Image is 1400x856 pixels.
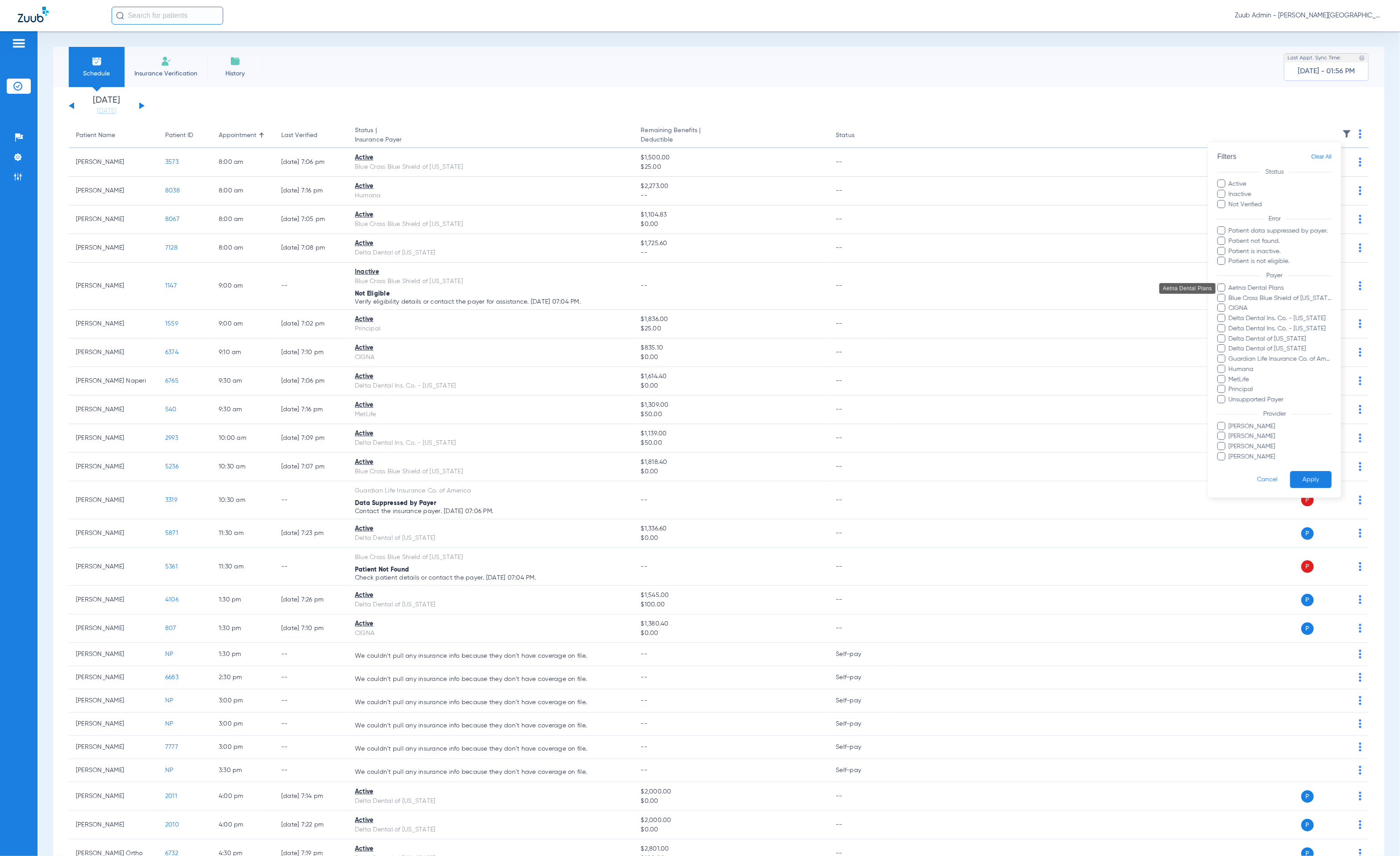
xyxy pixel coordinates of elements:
label: Inactive [1217,190,1332,199]
span: Status [1260,169,1289,175]
span: Delta Dental Ins. Co. - [US_STATE] [1228,324,1332,334]
span: Humana [1228,365,1332,374]
span: Filters [1217,153,1237,160]
span: Clear All [1311,151,1332,163]
span: Payer [1261,273,1288,279]
span: Patient not found. [1228,237,1332,246]
span: [PERSON_NAME] [1228,432,1332,442]
button: Apply [1290,471,1332,489]
span: Principal [1228,385,1332,395]
span: Error [1263,216,1286,222]
label: Not Verified [1217,200,1332,209]
span: Blue Cross Blue Shield of [US_STATE] [1228,294,1332,303]
span: Delta Dental of [US_STATE] [1228,334,1332,344]
span: MetLife [1228,375,1332,384]
div: Aetna Dental Plans [1159,283,1216,294]
button: Cancel [1245,471,1290,489]
span: Patient is inactive. [1228,247,1332,256]
span: Unsupported Payer [1228,395,1332,405]
span: [PERSON_NAME] [1228,442,1332,451]
span: Delta Dental of [US_STATE] [1228,345,1332,354]
label: Active [1217,180,1332,189]
span: Aetna Dental Plans [1228,284,1332,293]
span: [PERSON_NAME] [1228,452,1332,462]
span: CIGNA [1228,304,1332,313]
span: Patient data suppressed by payer. [1228,226,1332,236]
span: Provider [1258,411,1292,417]
span: Delta Dental Ins. Co. - [US_STATE] [1228,314,1332,323]
span: Guardian Life Insurance Co. of America [1228,355,1332,364]
span: [PERSON_NAME] [1228,422,1332,431]
span: Patient is not eligible. [1228,257,1332,267]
